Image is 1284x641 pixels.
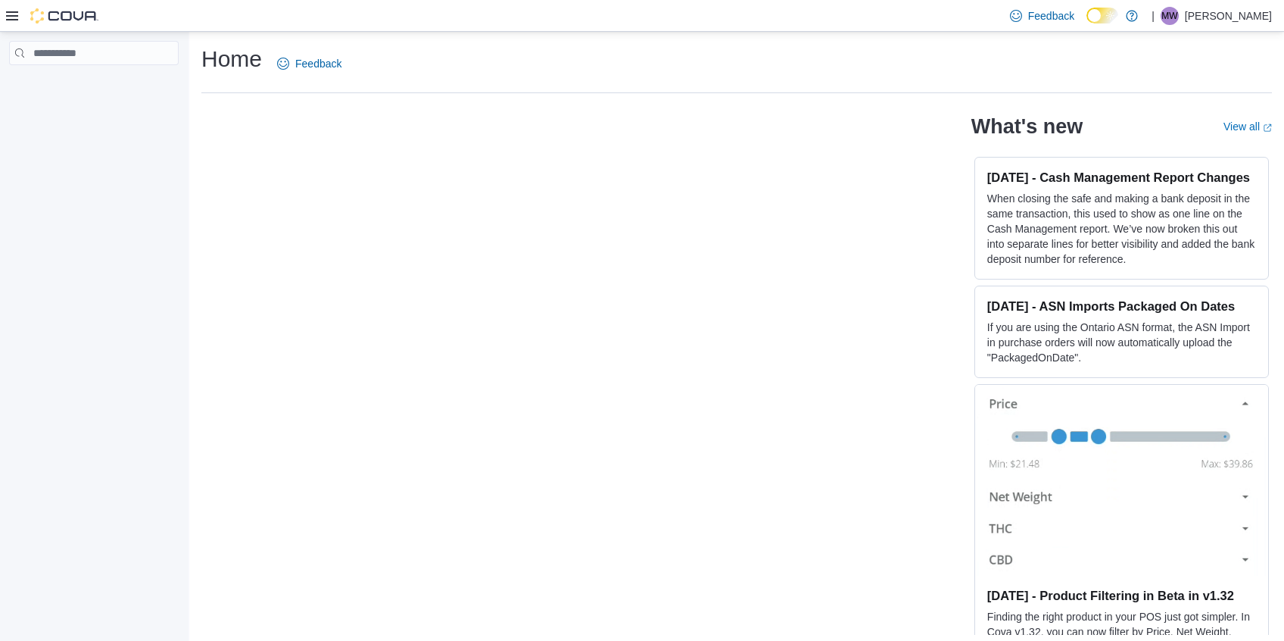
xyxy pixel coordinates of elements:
span: Dark Mode [1086,23,1087,24]
p: | [1152,7,1155,25]
h3: [DATE] - Cash Management Report Changes [987,170,1256,185]
div: Mariana Wolff [1161,7,1179,25]
span: Feedback [1028,8,1074,23]
input: Dark Mode [1086,8,1118,23]
span: Feedback [295,56,341,71]
a: Feedback [1004,1,1080,31]
h3: [DATE] - ASN Imports Packaged On Dates [987,299,1256,314]
a: Feedback [271,48,347,79]
h1: Home [201,44,262,74]
p: When closing the safe and making a bank deposit in the same transaction, this used to show as one... [987,191,1256,267]
a: View allExternal link [1223,120,1272,133]
h2: What's new [971,114,1083,139]
svg: External link [1263,124,1272,133]
img: Cova [30,8,98,23]
span: MW [1161,7,1177,25]
p: [PERSON_NAME] [1185,7,1272,25]
h3: [DATE] - Product Filtering in Beta in v1.32 [987,588,1256,603]
nav: Complex example [9,68,179,105]
p: If you are using the Ontario ASN format, the ASN Import in purchase orders will now automatically... [987,320,1256,365]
